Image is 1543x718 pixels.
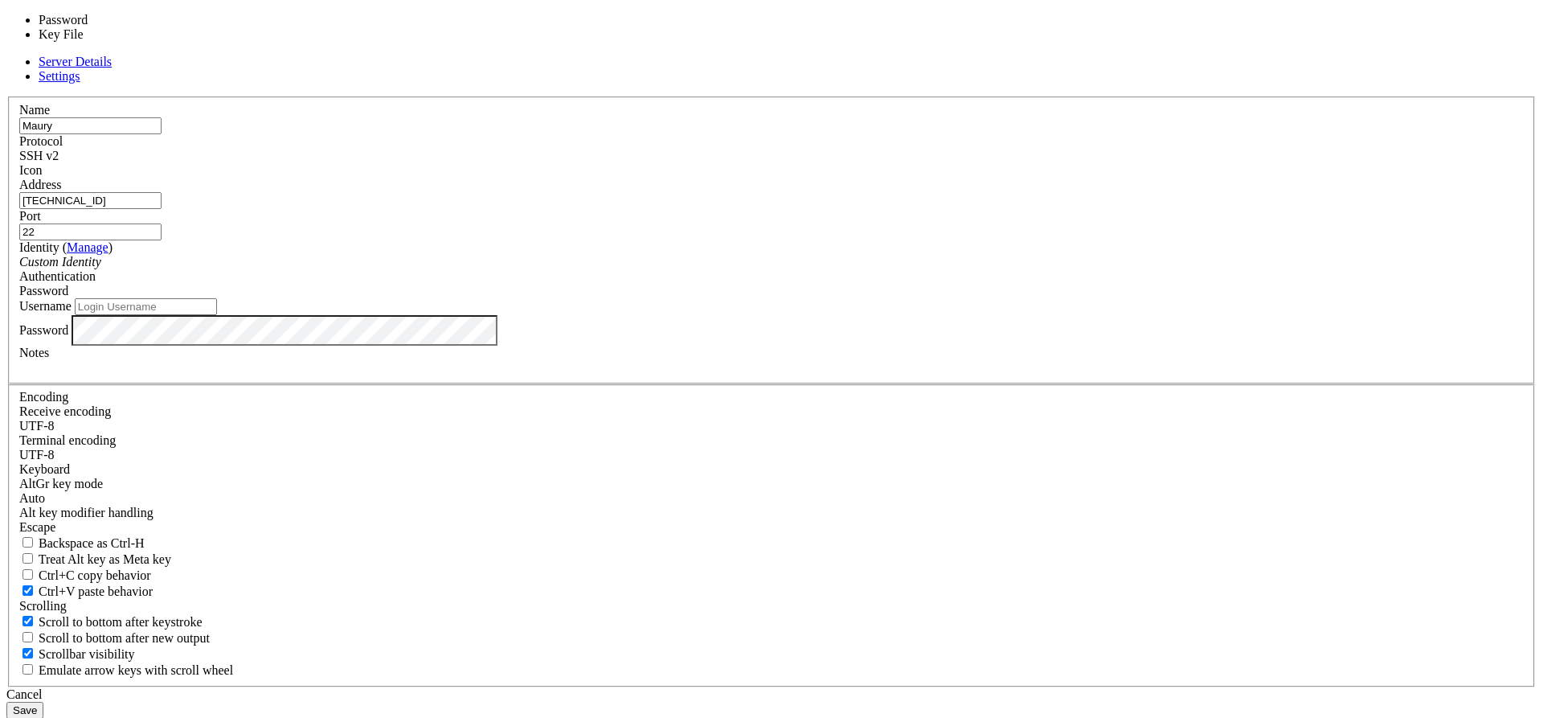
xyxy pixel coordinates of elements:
div: Password [19,284,1524,298]
span: UTF-8 [19,419,55,433]
label: Keyboard [19,462,70,476]
div: Escape [19,520,1524,535]
a: Server Details [39,55,112,68]
span: Ctrl+V paste behavior [39,585,153,598]
input: Ctrl+C copy behavior [23,569,33,580]
label: Ctrl-C copies if true, send ^C to host if false. Ctrl-Shift-C sends ^C to host if true, copies if... [19,568,151,582]
input: Ctrl+V paste behavior [23,585,33,596]
span: Emulate arrow keys with scroll wheel [39,663,233,677]
span: Scroll to bottom after new output [39,631,210,645]
label: Authentication [19,269,96,283]
div: Cancel [6,687,1537,702]
label: Identity [19,240,113,254]
label: Address [19,178,61,191]
label: Whether to scroll to the bottom on any keystroke. [19,615,203,629]
label: If true, the backspace should send BS ('\x08', aka ^H). Otherwise the backspace key should send '... [19,536,145,550]
label: Port [19,209,41,223]
label: Name [19,103,50,117]
label: Notes [19,346,49,359]
input: Backspace as Ctrl-H [23,537,33,548]
label: Password [19,322,68,336]
span: Ctrl+C copy behavior [39,568,151,582]
label: When using the alternative screen buffer, and DECCKM (Application Cursor Keys) is active, mouse w... [19,663,233,677]
label: Ctrl+V pastes if true, sends ^V to host if false. Ctrl+Shift+V sends ^V to host if true, pastes i... [19,585,153,598]
li: Key File [39,27,172,42]
span: Scroll to bottom after keystroke [39,615,203,629]
div: UTF-8 [19,448,1524,462]
div: Custom Identity [19,255,1524,269]
label: Encoding [19,390,68,404]
label: The default terminal encoding. ISO-2022 enables character map translations (like graphics maps). ... [19,433,116,447]
span: Password [19,284,68,297]
input: Treat Alt key as Meta key [23,553,33,564]
label: Username [19,299,72,313]
i: Custom Identity [19,255,101,269]
span: SSH v2 [19,149,59,162]
label: Whether the Alt key acts as a Meta key or as a distinct Alt key. [19,552,171,566]
span: Auto [19,491,45,505]
label: Set the expected encoding for data received from the host. If the encodings do not match, visual ... [19,404,111,418]
label: Protocol [19,134,63,148]
span: UTF-8 [19,448,55,462]
div: Auto [19,491,1524,506]
input: Emulate arrow keys with scroll wheel [23,664,33,675]
input: Login Username [75,298,217,315]
span: Treat Alt key as Meta key [39,552,171,566]
label: Controls how the Alt key is handled. Escape: Send an ESC prefix. 8-Bit: Add 128 to the typed char... [19,506,153,519]
span: Scrollbar visibility [39,647,135,661]
div: SSH v2 [19,149,1524,163]
input: Scroll to bottom after new output [23,632,33,642]
input: Port Number [19,224,162,240]
label: Set the expected encoding for data received from the host. If the encodings do not match, visual ... [19,477,103,490]
input: Host Name or IP [19,192,162,209]
input: Server Name [19,117,162,134]
span: ( ) [63,240,113,254]
label: Icon [19,163,42,177]
label: The vertical scrollbar mode. [19,647,135,661]
label: Scrolling [19,599,67,613]
input: Scroll to bottom after keystroke [23,616,33,626]
a: Settings [39,69,80,83]
span: Backspace as Ctrl-H [39,536,145,550]
span: Escape [19,520,55,534]
label: Scroll to bottom after new output. [19,631,210,645]
li: Password [39,13,172,27]
input: Scrollbar visibility [23,648,33,659]
a: Manage [67,240,108,254]
div: UTF-8 [19,419,1524,433]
